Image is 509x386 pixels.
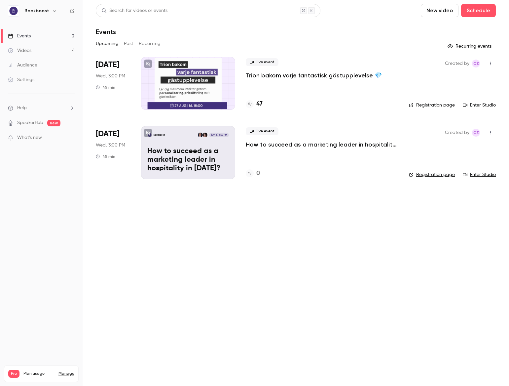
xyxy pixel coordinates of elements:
[8,105,75,111] li: help-dropdown-opener
[8,6,19,16] img: Bookboost
[17,119,43,126] a: SpeakerHub
[473,60,479,67] span: CZ
[96,154,115,159] div: 45 min
[96,38,119,49] button: Upcoming
[141,126,235,179] a: How to succeed as a marketing leader in hospitality in 2026?BookboostAnne WilliamsHeiko Brandmaye...
[409,171,455,178] a: Registration page
[96,57,130,110] div: Aug 27 Wed, 3:00 PM (Europe/Stockholm)
[472,129,480,137] span: Casey Zhang
[47,120,60,126] span: new
[17,134,42,141] span: What's new
[154,133,165,137] p: Bookboost
[17,105,27,111] span: Help
[461,4,496,17] button: Schedule
[463,171,496,178] a: Enter Studio
[8,33,31,39] div: Events
[24,8,49,14] h6: Bookboost
[246,58,278,66] span: Live event
[445,41,496,52] button: Recurring events
[473,129,479,137] span: CZ
[246,169,260,178] a: 0
[96,28,116,36] h1: Events
[421,4,458,17] button: New video
[96,126,130,179] div: Sep 17 Wed, 3:00 PM (Europe/Stockholm)
[139,38,161,49] button: Recurring
[124,38,133,49] button: Past
[8,370,19,378] span: Pro
[472,60,480,67] span: Casey Zhang
[198,133,202,137] img: Heiko Brandmayer
[246,71,382,79] a: Trion bakom varje fantastisk gästupplevelse 💎
[246,141,398,149] a: How to succeed as a marketing leader in hospitality in [DATE]?
[445,129,469,137] span: Created by
[8,47,31,54] div: Videos
[256,100,263,108] h4: 47
[58,371,74,376] a: Manage
[147,147,229,173] p: How to succeed as a marketing leader in hospitality in [DATE]?
[96,85,115,90] div: 45 min
[96,73,125,79] span: Wed, 3:00 PM
[209,133,229,137] span: [DATE] 3:00 PM
[8,62,37,68] div: Audience
[445,60,469,67] span: Created by
[203,133,207,137] img: Anne Williams
[8,76,34,83] div: Settings
[409,102,455,108] a: Registration page
[96,129,119,139] span: [DATE]
[67,135,75,141] iframe: Noticeable Trigger
[23,371,55,376] span: Plan usage
[96,142,125,149] span: Wed, 3:00 PM
[463,102,496,108] a: Enter Studio
[246,100,263,108] a: 47
[256,169,260,178] h4: 0
[96,60,119,70] span: [DATE]
[101,7,167,14] div: Search for videos or events
[246,127,278,135] span: Live event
